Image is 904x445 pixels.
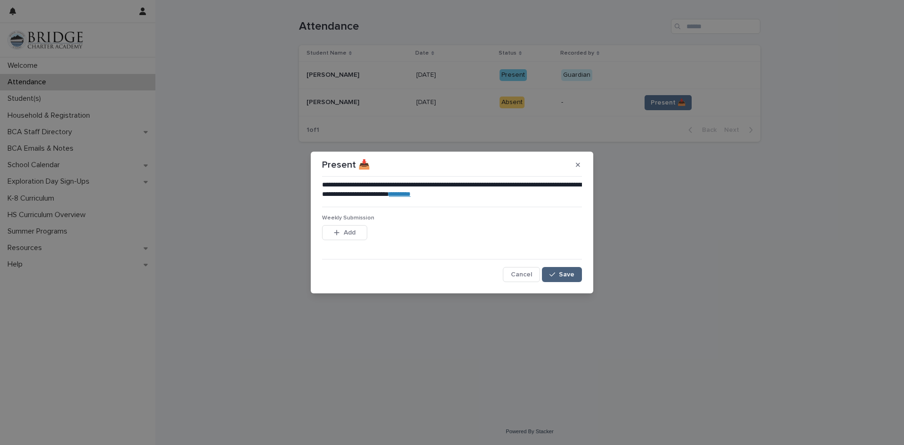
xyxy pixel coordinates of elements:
span: Add [344,229,355,236]
span: Weekly Submission [322,215,374,221]
span: Save [559,271,574,278]
span: Cancel [511,271,532,278]
button: Cancel [503,267,540,282]
button: Add [322,225,367,240]
button: Save [542,267,582,282]
p: Present 📥 [322,159,370,170]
